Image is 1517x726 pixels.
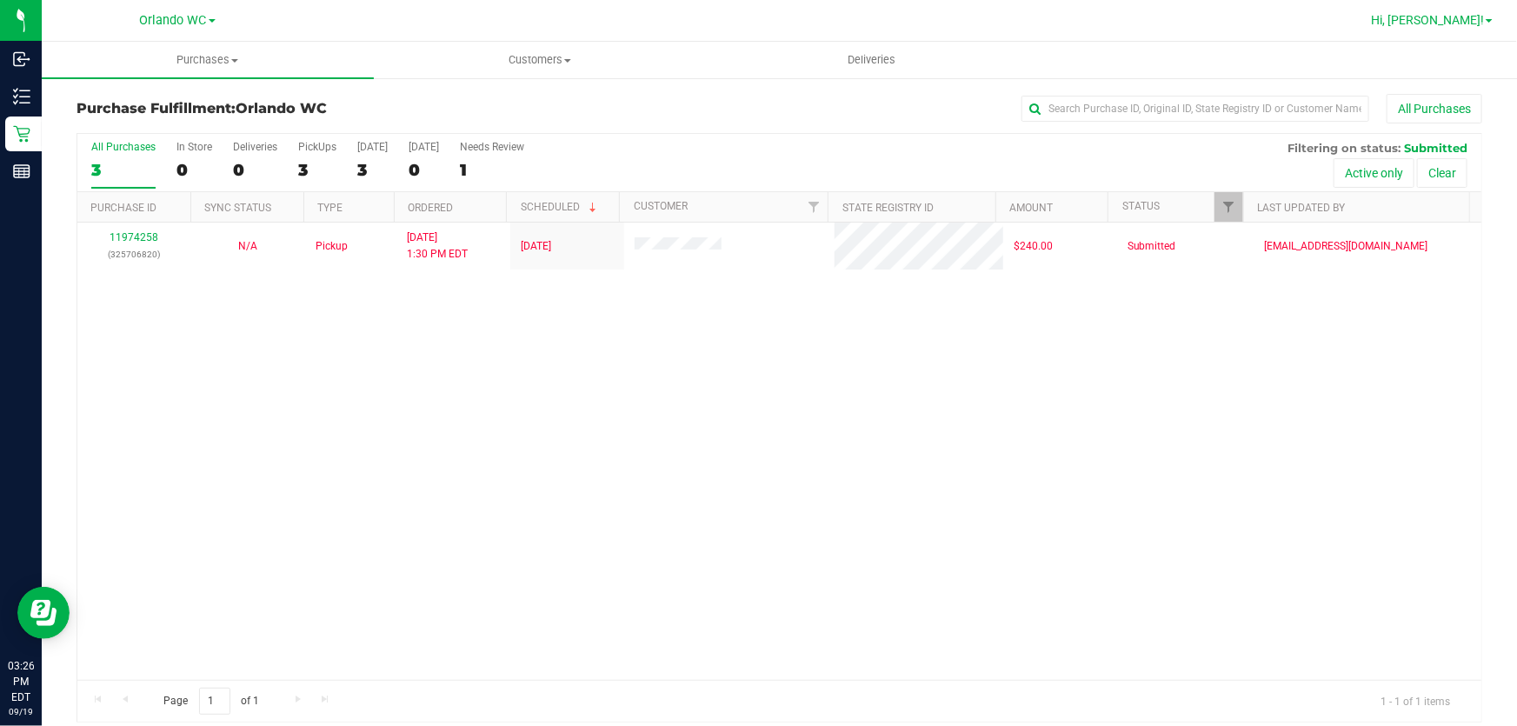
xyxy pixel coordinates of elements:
[409,141,439,153] div: [DATE]
[176,141,212,153] div: In Store
[8,705,34,718] p: 09/19
[91,141,156,153] div: All Purchases
[1417,158,1467,188] button: Clear
[298,141,336,153] div: PickUps
[42,52,374,68] span: Purchases
[374,42,706,78] a: Customers
[1387,94,1482,123] button: All Purchases
[634,200,688,212] a: Customer
[409,160,439,180] div: 0
[140,13,207,28] span: Orlando WC
[77,101,545,117] h3: Purchase Fulfillment:
[1122,200,1160,212] a: Status
[88,246,181,263] p: (325706820)
[1287,141,1401,155] span: Filtering on status:
[149,688,274,715] span: Page of 1
[460,141,524,153] div: Needs Review
[1009,202,1053,214] a: Amount
[13,163,30,180] inline-svg: Reports
[1367,688,1464,714] span: 1 - 1 of 1 items
[199,688,230,715] input: 1
[521,238,551,255] span: [DATE]
[91,160,156,180] div: 3
[706,42,1038,78] a: Deliveries
[460,160,524,180] div: 1
[316,238,348,255] span: Pickup
[238,240,257,252] span: Not Applicable
[407,230,468,263] span: [DATE] 1:30 PM EDT
[842,202,934,214] a: State Registry ID
[1371,13,1484,27] span: Hi, [PERSON_NAME]!
[1014,238,1053,255] span: $240.00
[521,201,600,213] a: Scheduled
[824,52,919,68] span: Deliveries
[13,125,30,143] inline-svg: Retail
[298,160,336,180] div: 3
[110,231,158,243] a: 11974258
[317,202,343,214] a: Type
[204,202,271,214] a: Sync Status
[1214,192,1243,222] a: Filter
[1258,202,1346,214] a: Last Updated By
[357,160,388,180] div: 3
[1334,158,1414,188] button: Active only
[13,88,30,105] inline-svg: Inventory
[90,202,156,214] a: Purchase ID
[799,192,828,222] a: Filter
[408,202,453,214] a: Ordered
[236,100,327,117] span: Orlando WC
[238,238,257,255] button: N/A
[375,52,705,68] span: Customers
[1021,96,1369,122] input: Search Purchase ID, Original ID, State Registry ID or Customer Name...
[1264,238,1427,255] span: [EMAIL_ADDRESS][DOMAIN_NAME]
[176,160,212,180] div: 0
[17,587,70,639] iframe: Resource center
[8,658,34,705] p: 03:26 PM EDT
[42,42,374,78] a: Purchases
[233,160,277,180] div: 0
[233,141,277,153] div: Deliveries
[357,141,388,153] div: [DATE]
[1128,238,1176,255] span: Submitted
[13,50,30,68] inline-svg: Inbound
[1404,141,1467,155] span: Submitted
